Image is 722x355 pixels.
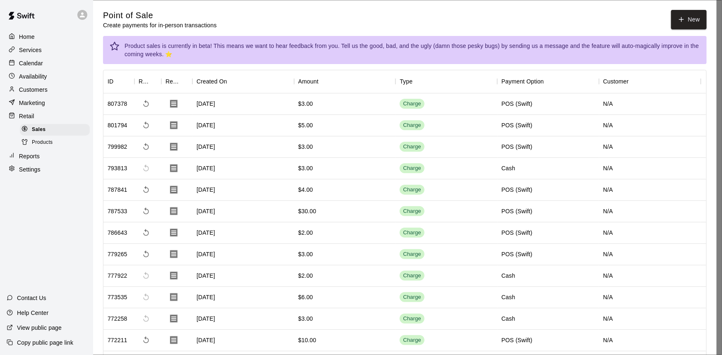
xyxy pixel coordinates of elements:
p: Services [19,46,42,54]
div: Charge [403,293,421,301]
div: N/A [599,287,701,308]
button: Sort [181,76,192,87]
div: POS (Swift) [501,100,533,108]
div: Type [400,70,413,93]
div: $5.00 [298,121,313,129]
div: Cash [501,293,515,301]
div: 772258 [108,314,127,323]
div: $3.00 [298,164,313,172]
div: $2.00 [298,272,313,280]
span: Refund payment [139,204,154,219]
button: Sort [150,76,161,87]
div: N/A [599,308,701,330]
button: Download Receipt [166,289,182,305]
span: Cannot make a refund for non card payments [139,311,154,326]
button: Download Receipt [166,332,182,348]
p: Settings [19,165,41,174]
button: Download Receipt [166,246,182,262]
p: Help Center [17,309,48,317]
button: Download Receipt [166,224,182,241]
p: Copy public page link [17,338,73,347]
button: Download Receipt [166,138,182,155]
div: Type [396,70,497,93]
p: Contact Us [17,294,46,302]
div: 772211 [108,336,127,344]
div: POS (Swift) [501,250,533,258]
div: Customer [603,70,629,93]
div: $3.00 [298,250,313,258]
div: Charge [403,100,421,108]
p: Marketing [19,99,45,107]
div: N/A [599,330,701,351]
div: 799982 [108,143,127,151]
div: Created On [192,70,294,93]
a: sending us a message [509,43,568,49]
button: Download Receipt [166,160,182,176]
div: N/A [599,244,701,265]
div: 777922 [108,272,127,280]
div: 793813 [108,164,127,172]
div: Charge [403,143,421,151]
p: Calendar [19,59,43,67]
p: Availability [19,72,47,81]
span: Cannot make a refund for non card payments [139,161,154,176]
div: N/A [599,201,701,222]
p: Home [19,33,35,41]
div: $4.00 [298,186,313,194]
button: Sort [113,76,125,87]
div: 787533 [108,207,127,215]
div: Charge [403,229,421,237]
div: Refund [134,70,161,93]
div: Cash [501,164,515,172]
div: Cash [501,314,515,323]
div: Amount [298,70,319,93]
div: Charge [403,315,421,323]
div: Charge [403,272,421,280]
div: Charge [403,207,421,215]
div: Receipt [166,70,181,93]
div: POS (Swift) [501,229,533,237]
p: View public page [17,324,62,332]
p: Reports [19,152,40,160]
div: Created On [197,70,227,93]
div: [DATE] [192,330,294,351]
div: N/A [599,93,701,115]
div: N/A [599,179,701,201]
h5: Point of Sale [103,10,217,21]
div: ID [108,70,113,93]
span: Products [32,138,53,147]
div: Refund [139,70,150,93]
p: Retail [19,112,34,120]
span: Cannot make a refund for non card payments [139,290,154,305]
span: Refund payment [139,225,154,240]
div: Payment Option [497,70,599,93]
button: Download Receipt [166,117,182,133]
span: Refund payment [139,247,154,262]
div: [DATE] [192,201,294,222]
div: [DATE] [192,244,294,265]
span: Refund payment [139,118,154,133]
span: Refund payment [139,139,154,154]
div: Charge [403,250,421,258]
div: $6.00 [298,293,313,301]
div: 773535 [108,293,127,301]
div: Charge [403,122,421,129]
span: Refund payment [139,333,154,348]
div: Amount [294,70,396,93]
div: N/A [599,265,701,287]
button: Sort [227,76,239,87]
span: Refund payment [139,182,154,197]
div: [DATE] [192,308,294,330]
button: Sort [629,76,640,87]
div: Charge [403,164,421,172]
div: Customer [599,70,701,93]
button: Download Receipt [166,267,182,284]
div: 787841 [108,186,127,194]
p: Create payments for in-person transactions [103,21,217,29]
div: 801794 [108,121,127,129]
button: Download Receipt [166,181,182,198]
button: Sort [319,76,330,87]
div: N/A [599,222,701,244]
div: 786643 [108,229,127,237]
button: New [671,10,707,29]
